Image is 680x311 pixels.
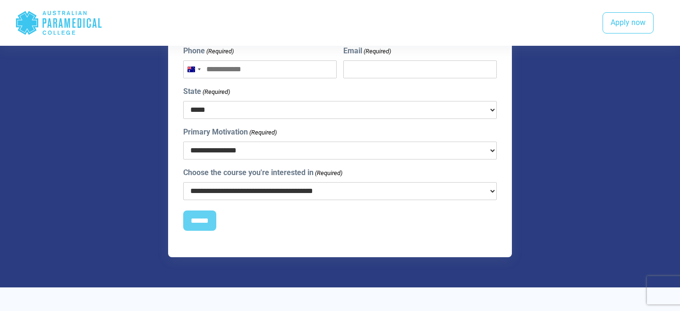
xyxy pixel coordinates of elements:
[183,126,277,138] label: Primary Motivation
[202,87,230,97] span: (Required)
[183,86,230,97] label: State
[184,61,204,78] button: Selected country
[603,12,654,34] a: Apply now
[183,167,342,178] label: Choose the course you're interested in
[363,47,391,56] span: (Required)
[249,128,277,137] span: (Required)
[206,47,234,56] span: (Required)
[314,168,343,178] span: (Required)
[343,45,391,57] label: Email
[15,8,102,38] div: Australian Paramedical College
[183,45,234,57] label: Phone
